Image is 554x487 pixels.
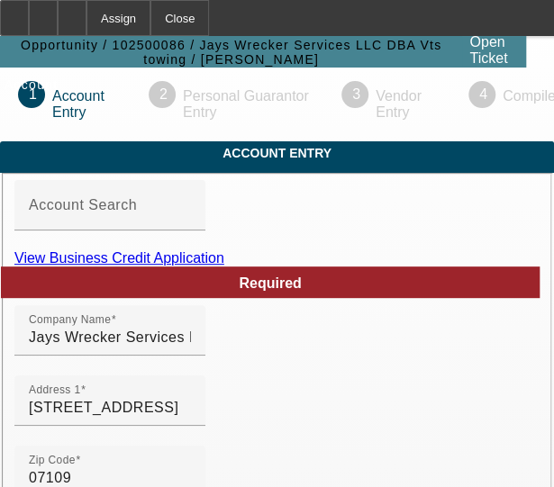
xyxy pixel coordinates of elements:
mat-label: Account Search [29,197,137,212]
span: 3 [352,86,360,102]
span: 2 [159,86,168,102]
mat-label: Company Name [29,313,111,325]
p: Vendor Entry [376,88,443,121]
p: Personal Guarantor Entry [183,88,316,121]
span: Opportunity / 102500086 / Jays Wrecker Services LLC DBA Vts towing / [PERSON_NAME] [7,38,455,67]
span: Account Entry [14,146,540,160]
p: Account Entry [52,88,123,121]
mat-label: Address 1 [29,383,80,395]
a: Open Ticket [462,27,524,74]
span: 4 [479,86,487,102]
span: Account [5,77,58,92]
span: Required [239,275,301,291]
mat-label: Zip Code [29,454,76,465]
a: View Business Credit Application [14,250,224,266]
